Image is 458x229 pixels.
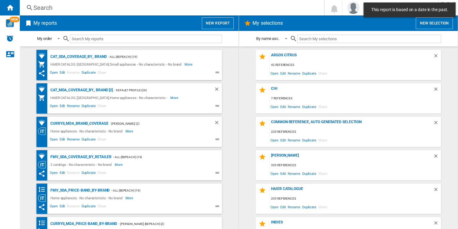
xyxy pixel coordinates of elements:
[269,53,433,61] div: Argos Citrus
[38,203,45,211] ng-md-icon: This report has been shared with you
[38,152,49,160] div: Retailers coverage
[37,36,52,41] div: My order
[301,136,317,144] span: Duplicate
[269,120,433,128] div: Common reference, auto generated selection
[170,94,179,102] span: More
[269,128,441,136] div: 229 references
[38,61,49,68] div: My Assortment
[113,86,201,94] div: - Default profile (26)
[59,203,66,211] span: Edit
[38,70,45,77] ng-md-icon: This report has been shared with you
[287,102,301,111] span: Rename
[269,162,441,169] div: 335 references
[369,7,450,13] span: This report is based on a date in the past.
[301,102,317,111] span: Duplicate
[38,170,45,177] ng-md-icon: This report has been shared with you
[433,120,441,128] div: Delete
[49,203,59,211] span: Open
[49,120,108,127] div: CURRYS_MDA_BRAND_COVERAGE
[107,53,210,61] div: - ALL (bepeach) (19)
[81,103,97,110] span: Duplicate
[81,170,97,177] span: Duplicate
[110,187,210,194] div: - ALL (bepeach) (19)
[38,85,49,93] div: Brands coverage
[117,220,210,228] div: - [PERSON_NAME] (bepeach) (2)
[279,136,287,144] span: Edit
[38,119,49,127] div: Retailers coverage
[433,187,441,195] div: Delete
[251,17,284,29] h2: My selections
[49,136,59,144] span: Open
[184,61,193,68] span: More
[81,136,97,144] span: Duplicate
[49,61,184,68] div: HAIER CATALOG [GEOGRAPHIC_DATA]:Small appliances - No characteristic - No brand
[279,203,287,211] span: Edit
[97,70,108,77] span: Share
[317,69,328,77] span: Share
[38,127,49,135] div: Category View
[256,36,279,41] div: By name asc.
[416,17,453,29] button: New selection
[59,70,66,77] span: Edit
[269,95,441,102] div: 7 references
[301,203,317,211] span: Duplicate
[49,103,59,110] span: Open
[66,170,80,177] span: Rename
[49,170,59,177] span: Open
[70,35,222,43] input: Search My reports
[49,94,170,102] div: HAIER CATALOG [GEOGRAPHIC_DATA]:Home appliances - No characteristic -
[433,153,441,162] div: Delete
[269,220,433,228] div: Indies
[433,220,441,228] div: Delete
[301,169,317,178] span: Duplicate
[6,35,14,42] img: alerts-logo.svg
[59,170,66,177] span: Edit
[115,161,124,168] span: More
[347,2,359,14] img: profile.jpg
[269,136,279,144] span: Open
[97,203,108,211] span: Share
[49,194,125,202] div: Home appliances - No characteristic - No brand
[49,187,110,194] div: FMV_SDA_PRICE-BAND_BY-BRAND
[49,153,112,161] div: FMV_SDA_Coverage_By_Retailer
[10,17,19,22] span: NEW
[38,161,49,168] div: Category View
[108,120,201,127] div: - [PERSON_NAME] (2)
[32,17,58,29] h2: My reports
[66,136,80,144] span: Rename
[269,169,279,178] span: Open
[112,153,210,161] div: - ALL (bepeach) (19)
[125,194,134,202] span: More
[214,120,222,127] div: Delete
[287,136,301,144] span: Rename
[81,203,97,211] span: Duplicate
[38,52,49,60] div: Brands coverage
[38,94,49,102] div: My Assortment
[317,136,328,144] span: Share
[433,53,441,61] div: Delete
[49,161,115,168] div: 2 catalogs - No characteristic - No brand
[49,70,59,77] span: Open
[317,102,328,111] span: Share
[279,69,287,77] span: Edit
[49,127,125,135] div: Home appliances - No characteristic - No brand
[301,69,317,77] span: Duplicate
[317,169,328,178] span: Share
[97,136,108,144] span: Share
[269,86,433,95] div: CIH
[59,136,66,144] span: Edit
[287,69,301,77] span: Rename
[97,170,108,177] span: Share
[202,17,234,29] button: New report
[38,219,49,227] div: Brands banding
[269,69,279,77] span: Open
[49,53,107,61] div: CAT_SDA_Coverage_BY_ Brand
[269,153,433,162] div: [PERSON_NAME]
[269,195,441,203] div: 205 references
[269,61,441,69] div: 42 references
[6,19,14,27] img: wise-card.svg
[287,169,301,178] span: Rename
[49,86,113,94] div: CAT_MDA_Coverage_BY_ Brand [2]
[125,127,134,135] span: More
[269,102,279,111] span: Open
